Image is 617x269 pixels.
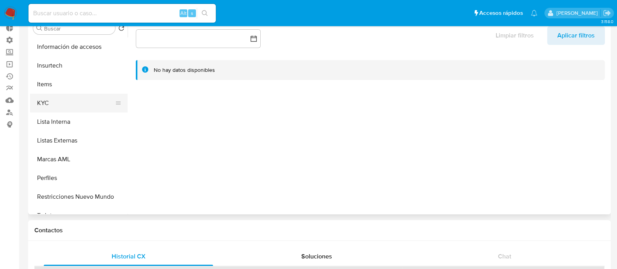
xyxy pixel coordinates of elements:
[30,169,128,187] button: Perfiles
[556,9,600,17] p: yanina.loff@mercadolibre.com
[601,18,613,25] span: 3.158.0
[30,37,128,56] button: Información de accesos
[30,206,128,225] button: Tarjetas
[30,150,128,169] button: Marcas AML
[30,187,128,206] button: Restricciones Nuevo Mundo
[30,75,128,94] button: Items
[531,10,537,16] a: Notificaciones
[30,56,128,75] button: Insurtech
[28,8,216,18] input: Buscar usuario o caso...
[44,25,112,32] input: Buscar
[118,25,124,34] button: Volver al orden por defecto
[36,25,43,31] button: Buscar
[30,94,121,112] button: KYC
[112,252,146,261] span: Historial CX
[197,8,213,19] button: search-icon
[301,252,332,261] span: Soluciones
[180,9,187,17] span: Alt
[479,9,523,17] span: Accesos rápidos
[603,9,611,17] a: Salir
[30,112,128,131] button: Lista Interna
[191,9,193,17] span: s
[498,252,511,261] span: Chat
[30,131,128,150] button: Listas Externas
[34,226,605,234] h1: Contactos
